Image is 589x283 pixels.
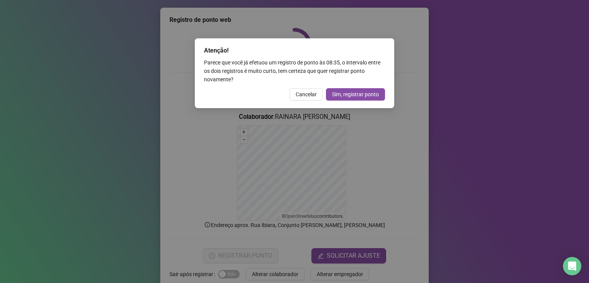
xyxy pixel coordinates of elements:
[204,58,385,84] div: Parece que você já efetuou um registro de ponto às 08:35 , o intervalo entre os dois registros é ...
[563,257,581,275] div: Open Intercom Messenger
[332,90,379,99] span: Sim, registrar ponto
[290,88,323,100] button: Cancelar
[296,90,317,99] span: Cancelar
[326,88,385,100] button: Sim, registrar ponto
[204,46,385,55] div: Atenção!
